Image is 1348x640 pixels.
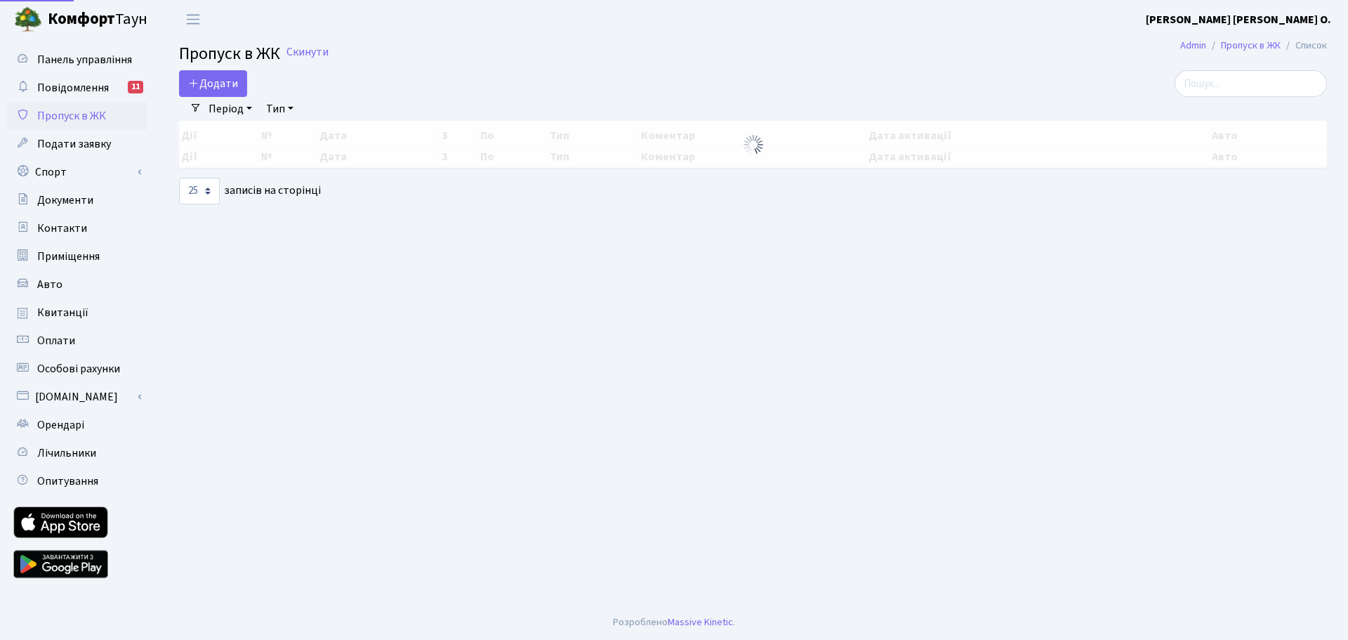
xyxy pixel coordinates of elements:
[1221,38,1281,53] a: Пропуск в ЖК
[286,46,329,59] a: Скинути
[1159,31,1348,60] nav: breadcrumb
[37,249,100,264] span: Приміщення
[37,333,75,348] span: Оплати
[1146,12,1331,27] b: [PERSON_NAME] [PERSON_NAME] О.
[7,130,147,158] a: Подати заявку
[37,52,132,67] span: Панель управління
[37,417,84,433] span: Орендарі
[176,8,211,31] button: Переключити навігацію
[37,221,87,236] span: Контакти
[179,41,280,66] span: Пропуск в ЖК
[7,270,147,299] a: Авто
[128,81,143,93] div: 11
[7,186,147,214] a: Документи
[7,439,147,467] a: Лічильники
[48,8,147,32] span: Таун
[7,214,147,242] a: Контакти
[37,108,106,124] span: Пропуск в ЖК
[37,80,109,96] span: Повідомлення
[7,158,147,186] a: Спорт
[179,70,247,97] a: Додати
[7,74,147,102] a: Повідомлення11
[742,133,765,156] img: Обробка...
[260,97,299,121] a: Тип
[7,327,147,355] a: Оплати
[613,615,735,630] div: Розроблено .
[14,6,42,34] img: logo.png
[48,8,115,30] b: Комфорт
[7,102,147,130] a: Пропуск в ЖК
[1281,38,1327,53] li: Список
[1175,70,1327,97] input: Пошук...
[188,76,238,91] span: Додати
[37,277,62,292] span: Авто
[7,299,147,327] a: Квитанції
[7,46,147,74] a: Панель управління
[7,355,147,383] a: Особові рахунки
[37,192,93,208] span: Документи
[37,136,111,152] span: Подати заявку
[37,361,120,377] span: Особові рахунки
[7,411,147,439] a: Орендарі
[37,445,96,461] span: Лічильники
[7,242,147,270] a: Приміщення
[37,305,88,320] span: Квитанції
[7,467,147,495] a: Опитування
[203,97,258,121] a: Період
[179,178,321,204] label: записів на сторінці
[1180,38,1206,53] a: Admin
[1146,11,1331,28] a: [PERSON_NAME] [PERSON_NAME] О.
[668,615,733,629] a: Massive Kinetic
[7,383,147,411] a: [DOMAIN_NAME]
[179,178,220,204] select: записів на сторінці
[37,474,98,489] span: Опитування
